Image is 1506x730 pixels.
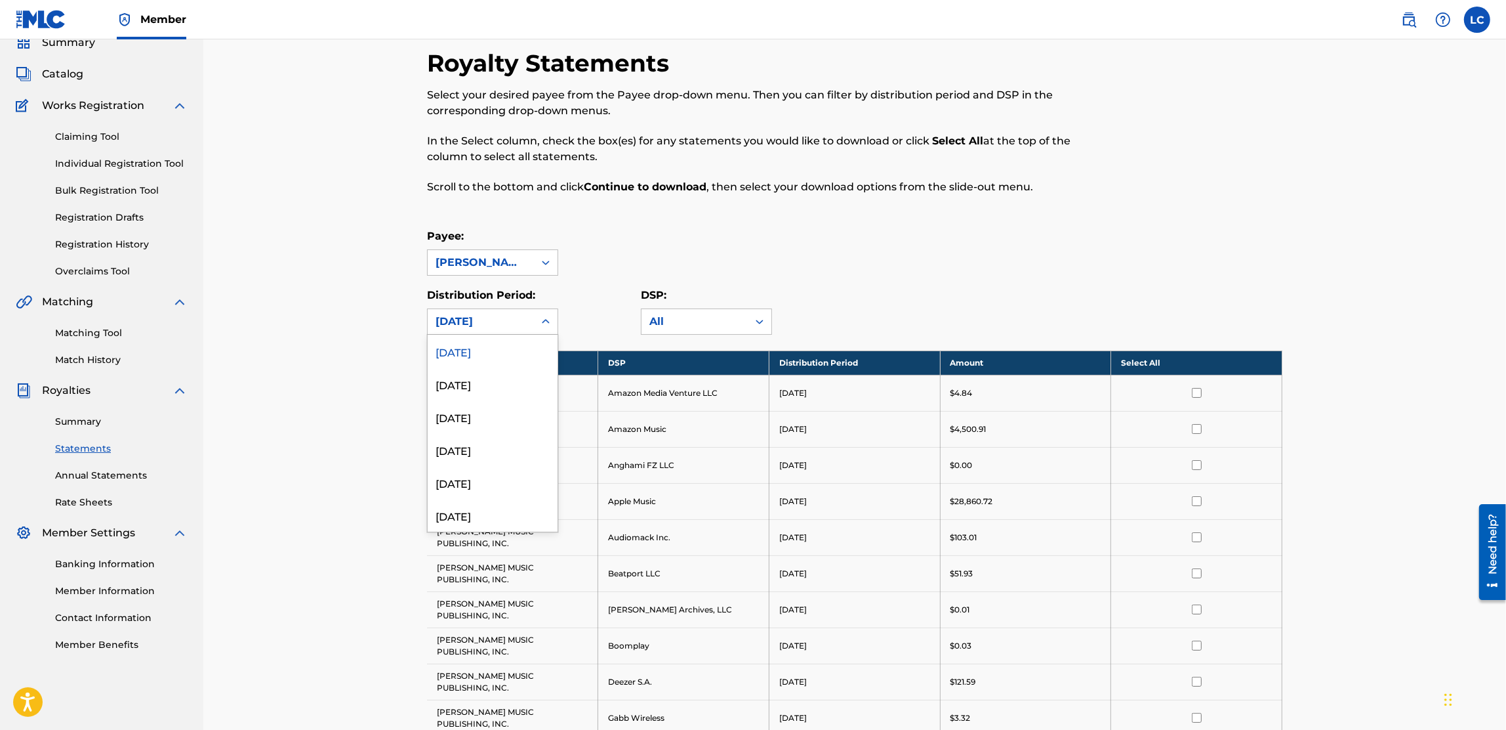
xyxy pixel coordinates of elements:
[1396,7,1422,33] a: Public Search
[427,49,676,78] h2: Royalty Statements
[932,135,983,147] strong: Select All
[16,294,32,310] img: Matching
[16,35,95,51] a: SummarySummary
[769,447,940,483] td: [DATE]
[598,375,769,411] td: Amazon Media Venture LLC
[950,532,977,544] p: $103.01
[598,664,769,700] td: Deezer S.A.
[598,447,769,483] td: Anghami FZ LLC
[55,611,188,625] a: Contact Information
[42,98,144,114] span: Works Registration
[42,35,95,51] span: Summary
[950,387,973,399] p: $4.84
[950,604,970,616] p: $0.01
[16,525,31,541] img: Member Settings
[950,712,971,724] p: $3.32
[428,499,558,532] div: [DATE]
[55,238,188,251] a: Registration History
[16,383,31,398] img: Royalties
[42,294,93,310] span: Matching
[427,230,464,242] label: Payee:
[16,10,66,29] img: MLC Logo
[427,591,598,628] td: [PERSON_NAME] MUSIC PUBLISHING, INC.
[1401,12,1417,28] img: search
[55,557,188,571] a: Banking Information
[769,351,940,375] th: Distribution Period
[769,483,940,519] td: [DATE]
[55,265,188,278] a: Overclaims Tool
[55,584,188,598] a: Member Information
[584,181,706,193] strong: Continue to download
[598,555,769,591] td: Beatport LLC
[55,211,188,225] a: Registration Drafts
[641,289,666,301] label: DSP:
[428,400,558,433] div: [DATE]
[950,460,973,471] p: $0.00
[427,628,598,664] td: [PERSON_NAME] MUSIC PUBLISHING, INC.
[117,12,132,28] img: Top Rightsholder
[427,664,598,700] td: [PERSON_NAME] MUSIC PUBLISHING, INC.
[436,314,526,330] div: [DATE]
[55,415,188,429] a: Summary
[55,469,188,483] a: Annual Statements
[769,519,940,555] td: [DATE]
[950,496,993,507] p: $28,860.72
[427,519,598,555] td: [PERSON_NAME] MUSIC PUBLISHING, INC.
[172,383,188,398] img: expand
[598,519,769,555] td: Audiomack Inc.
[55,184,188,198] a: Bulk Registration Tool
[769,664,940,700] td: [DATE]
[427,133,1086,165] p: In the Select column, check the box(es) for any statements you would like to download or click at...
[598,411,769,447] td: Amazon Music
[769,375,940,411] td: [DATE]
[55,638,188,652] a: Member Benefits
[55,130,188,144] a: Claiming Tool
[436,255,526,270] div: [PERSON_NAME] MUSIC PUBLISHING, INC.
[16,66,83,82] a: CatalogCatalog
[769,411,940,447] td: [DATE]
[1111,351,1282,375] th: Select All
[598,628,769,664] td: Boomplay
[1464,7,1490,33] div: User Menu
[1469,499,1506,605] iframe: Resource Center
[1435,12,1451,28] img: help
[950,423,987,435] p: $4,500.91
[598,351,769,375] th: DSP
[1444,680,1452,719] div: Drag
[427,87,1086,119] p: Select your desired payee from the Payee drop-down menu. Then you can filter by distribution peri...
[427,179,1086,195] p: Scroll to the bottom and click , then select your download options from the slide-out menu.
[950,568,973,580] p: $51.93
[950,676,976,688] p: $121.59
[55,353,188,367] a: Match History
[1440,667,1506,730] iframe: Chat Widget
[172,98,188,114] img: expand
[598,483,769,519] td: Apple Music
[16,98,33,114] img: Works Registration
[428,433,558,466] div: [DATE]
[172,294,188,310] img: expand
[42,383,91,398] span: Royalties
[172,525,188,541] img: expand
[55,442,188,456] a: Statements
[427,289,535,301] label: Distribution Period:
[940,351,1111,375] th: Amount
[428,466,558,499] div: [DATE]
[649,314,740,330] div: All
[55,326,188,340] a: Matching Tool
[769,555,940,591] td: [DATE]
[42,525,135,541] span: Member Settings
[42,66,83,82] span: Catalog
[598,591,769,628] td: [PERSON_NAME] Archives, LLC
[140,12,186,27] span: Member
[55,157,188,171] a: Individual Registration Tool
[55,496,188,509] a: Rate Sheets
[769,628,940,664] td: [DATE]
[428,335,558,368] div: [DATE]
[1430,7,1456,33] div: Help
[950,640,972,652] p: $0.03
[427,555,598,591] td: [PERSON_NAME] MUSIC PUBLISHING, INC.
[16,66,31,82] img: Catalog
